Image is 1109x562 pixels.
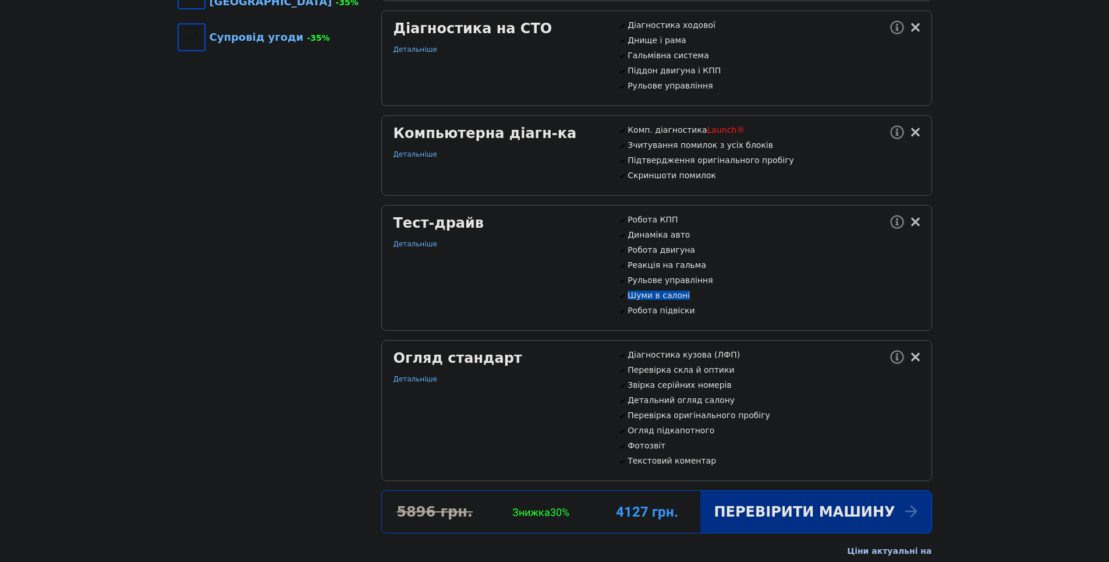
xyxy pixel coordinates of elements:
[628,380,919,390] p: Звірка серійних номерів
[394,150,437,158] a: Детальніше
[628,395,919,405] p: Детальний огляд салону
[707,125,745,135] span: Launch®
[382,504,488,520] div: 5896 грн.
[628,66,919,75] p: Піддон двигуна і КПП
[628,215,919,224] p: Робота КПП
[628,365,919,374] p: Перевірка скла й оптики
[628,456,919,465] p: Текстовий коментар
[594,504,700,520] div: 4127 грн.
[628,275,919,285] p: Рульове управління
[628,140,919,150] p: Зчитування помилок з усіх блоків
[394,375,437,383] a: Детальніше
[303,33,329,43] span: -35%
[178,19,367,55] div: Супровід угоди
[628,20,919,30] p: Діагностика ходової
[628,230,919,239] p: Динаміка авто
[394,45,437,54] a: Детальніше
[628,306,919,315] p: Робота підвіски
[628,125,919,135] p: Комп. діагностика
[700,491,931,533] div: Перевірити машину
[628,260,919,270] p: Реакція на гальма
[394,125,605,142] div: Компьютерна діагн-ка
[628,426,919,435] p: Огляд підкапотного
[628,51,919,60] p: Гальмівна система
[550,506,569,518] span: 30%
[847,546,931,556] div: Ціни актуальні на
[628,411,919,420] p: Перевірка оригінального пробігу
[394,215,605,231] div: Тест-драйв
[394,350,605,366] div: Огляд стандарт
[628,350,919,359] p: Діагностика кузова (ЛФП)
[628,155,919,165] p: Підтвердження оригінального пробігу
[628,245,919,255] p: Робота двигуна
[628,291,919,300] p: Шуми в салоні
[628,441,919,450] p: Фотозвіт
[628,36,919,45] p: Днище і рама
[628,81,919,90] p: Рульове управління
[394,240,437,248] a: Детальніше
[488,506,594,518] div: Знижка
[394,20,605,37] div: Діагностика на СТО
[628,171,919,180] p: Скриншоти помилок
